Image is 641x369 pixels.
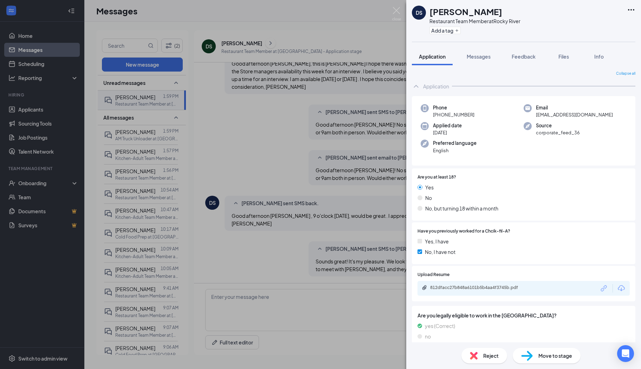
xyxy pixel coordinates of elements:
[536,104,613,111] span: Email
[429,18,520,25] div: Restaurant Team Member at Rocky River
[425,183,434,191] span: Yes
[429,6,502,18] h1: [PERSON_NAME]
[433,147,477,154] span: English
[558,53,569,60] span: Files
[433,111,474,118] span: [PHONE_NUMBER]
[430,285,529,290] div: 812dfacc27b848a6101b5b4aa4f3745b.pdf
[425,248,455,256] span: No, I have not
[425,333,431,340] span: no
[600,284,609,293] svg: Link
[429,27,461,34] button: PlusAdd a tag
[423,83,449,90] div: Application
[536,129,580,136] span: corporate_feed_36
[483,352,499,360] span: Reject
[616,71,635,76] span: Collapse all
[617,284,626,293] svg: Download
[512,53,536,60] span: Feedback
[455,28,459,33] svg: Plus
[538,352,572,360] span: Move to stage
[594,53,604,60] span: Info
[617,345,634,362] div: Open Intercom Messenger
[412,82,420,90] svg: ChevronUp
[433,122,462,129] span: Applied date
[425,194,432,202] span: No
[467,53,491,60] span: Messages
[417,311,630,319] span: Are you legally eligible to work in the [GEOGRAPHIC_DATA]?
[417,271,449,278] span: Upload Resume
[422,285,427,290] svg: Paperclip
[422,285,536,291] a: Paperclip812dfacc27b848a6101b5b4aa4f3745b.pdf
[417,228,510,235] span: Have you previously worked for a Chcik-fil-A?
[425,237,449,245] span: Yes, I have
[419,53,446,60] span: Application
[536,111,613,118] span: [EMAIL_ADDRESS][DOMAIN_NAME]
[433,104,474,111] span: Phone
[433,129,462,136] span: [DATE]
[536,122,580,129] span: Source
[416,9,422,16] div: DS
[417,174,456,181] span: Are you at least 18?
[433,140,477,147] span: Preferred language
[425,322,455,330] span: yes (Correct)
[627,6,635,14] svg: Ellipses
[425,204,498,212] span: No, but turning 18 within a month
